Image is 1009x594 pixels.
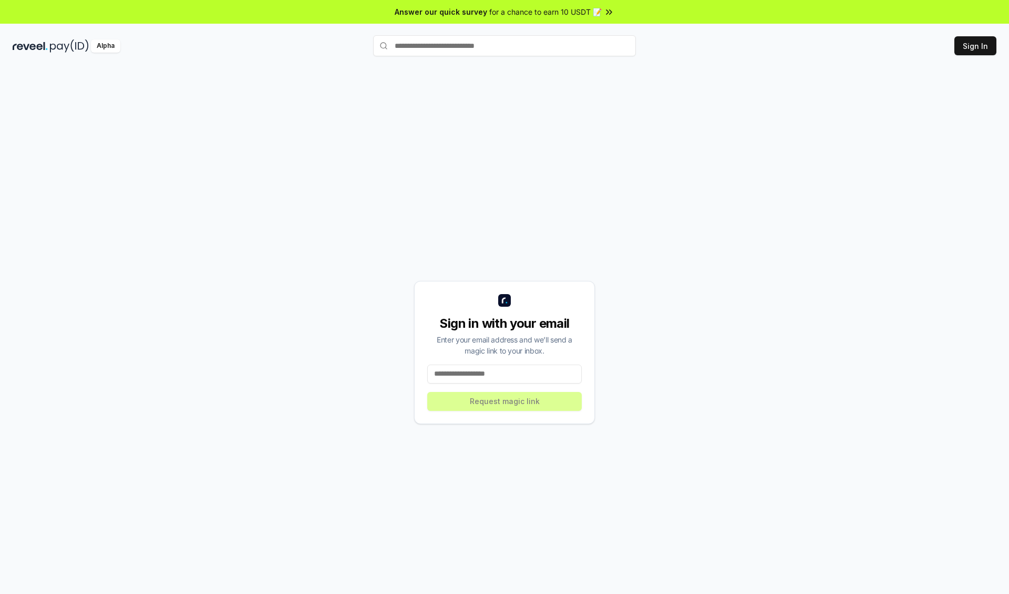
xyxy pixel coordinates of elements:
img: pay_id [50,39,89,53]
img: logo_small [498,294,511,307]
div: Alpha [91,39,120,53]
span: Answer our quick survey [395,6,487,17]
span: for a chance to earn 10 USDT 📝 [489,6,602,17]
button: Sign In [954,36,996,55]
img: reveel_dark [13,39,48,53]
div: Sign in with your email [427,315,582,332]
div: Enter your email address and we’ll send a magic link to your inbox. [427,334,582,356]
